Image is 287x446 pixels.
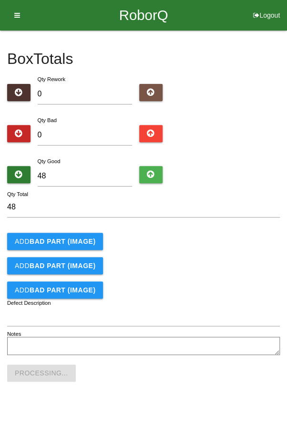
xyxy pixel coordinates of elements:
label: Qty Rework [38,76,65,82]
b: BAD PART (IMAGE) [30,238,95,245]
label: Qty Total [7,190,28,198]
b: BAD PART (IMAGE) [30,286,95,294]
button: AddBAD PART (IMAGE) [7,281,103,299]
label: Qty Good [38,158,61,164]
button: AddBAD PART (IMAGE) [7,233,103,250]
button: AddBAD PART (IMAGE) [7,257,103,274]
b: BAD PART (IMAGE) [30,262,95,270]
h4: Box Totals [7,51,280,67]
label: Defect Description [7,299,51,307]
label: Notes [7,330,21,338]
label: Qty Bad [38,117,57,123]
